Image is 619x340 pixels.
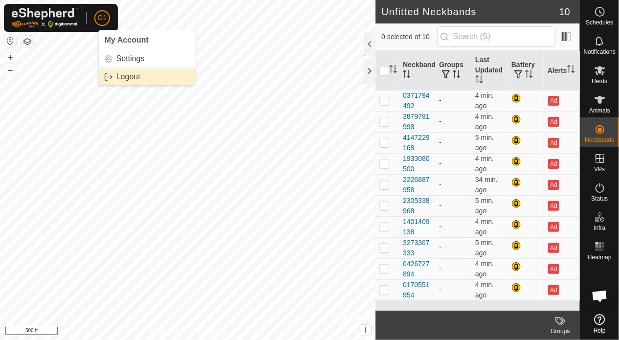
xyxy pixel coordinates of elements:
[475,281,494,299] span: Oct 10, 2025, 11:07 AM
[435,258,471,279] td: -
[548,285,559,295] button: Ad
[548,180,559,190] button: Ad
[592,78,607,84] span: Herds
[584,49,616,55] span: Notifications
[475,176,498,194] span: Oct 10, 2025, 10:37 AM
[437,26,555,47] input: Search (S)
[381,32,437,42] span: 0 selected of 10
[116,55,145,63] span: Settings
[508,51,544,91] th: Battery
[403,133,431,153] div: 4147229168
[548,138,559,148] button: Ad
[435,279,471,300] td: -
[403,154,431,174] div: 1933080500
[98,13,107,23] span: G1
[435,51,471,91] th: Groups
[399,51,435,91] th: Neckband
[591,196,608,202] span: Status
[435,111,471,132] td: -
[548,117,559,127] button: Ad
[99,69,196,85] a: Logout
[585,137,614,143] span: Neckbands
[403,175,431,195] div: 2226887958
[548,264,559,274] button: Ad
[453,71,461,79] p-sorticon: Activate to sort
[403,238,431,258] div: 3273367333
[403,91,431,111] div: 0371794492
[435,90,471,111] td: -
[403,280,431,300] div: 0170551954
[99,51,196,67] a: Settings
[589,108,610,113] span: Animals
[588,254,612,260] span: Heatmap
[580,310,619,338] a: Help
[435,132,471,153] td: -
[544,51,580,91] th: Alerts
[381,6,559,18] h2: Unfitted Neckbands
[360,325,371,336] button: i
[586,20,613,25] span: Schedules
[585,281,615,311] div: Open chat
[594,328,606,334] span: Help
[4,35,16,47] button: Reset Map
[435,195,471,216] td: -
[471,51,508,91] th: Last Updated
[525,71,533,79] p-sorticon: Activate to sort
[149,327,186,336] a: Privacy Policy
[548,159,559,169] button: Ad
[403,71,411,79] p-sorticon: Activate to sort
[548,96,559,106] button: Ad
[475,77,483,85] p-sorticon: Activate to sort
[403,217,431,237] div: 1401409138
[435,237,471,258] td: -
[365,326,367,334] span: i
[198,327,226,336] a: Contact Us
[475,197,494,215] span: Oct 10, 2025, 11:07 AM
[548,243,559,253] button: Ad
[559,4,570,19] span: 10
[105,36,149,44] span: My Account
[475,91,494,110] span: Oct 10, 2025, 11:07 AM
[4,64,16,76] button: –
[389,67,397,74] p-sorticon: Activate to sort
[475,239,494,257] span: Oct 10, 2025, 11:07 AM
[548,201,559,211] button: Ad
[12,8,78,28] img: Gallagher Logo
[548,222,559,232] button: Ad
[435,153,471,174] td: -
[435,216,471,237] td: -
[403,196,431,216] div: 2305338968
[22,36,33,47] button: Map Layers
[403,259,431,279] div: 0426727894
[435,174,471,195] td: -
[594,166,605,172] span: VPs
[4,51,16,63] button: +
[475,155,494,173] span: Oct 10, 2025, 11:07 AM
[403,112,431,132] div: 3879781998
[594,225,605,231] span: Infra
[475,260,494,278] span: Oct 10, 2025, 11:07 AM
[567,67,575,74] p-sorticon: Activate to sort
[541,327,580,336] div: Groups
[116,73,140,81] span: Logout
[475,218,494,236] span: Oct 10, 2025, 11:07 AM
[475,113,494,131] span: Oct 10, 2025, 11:07 AM
[475,134,494,152] span: Oct 10, 2025, 11:07 AM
